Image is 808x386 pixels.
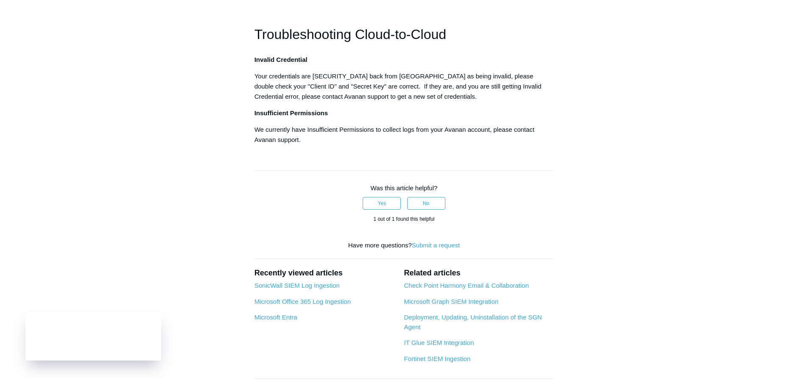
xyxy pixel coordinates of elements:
[254,314,297,321] a: Microsoft Entra
[254,267,396,279] h2: Recently viewed articles
[412,242,460,249] a: Submit a request
[373,216,434,222] span: 1 out of 1 found this helpful
[254,125,554,145] p: We currently have Insufficient Permissions to collect logs from your Avanan account, please conta...
[371,184,438,192] span: Was this article helpful?
[254,282,340,289] a: SonicWall SIEM Log Ingestion
[363,197,401,210] button: This article was helpful
[254,109,328,117] strong: Insufficient Permissions
[407,197,445,210] button: This article was not helpful
[254,56,308,63] strong: Invalid Credential
[25,312,161,361] iframe: Todyl Status
[404,355,470,362] a: Fortinet SIEM Ingestion
[254,71,554,102] p: Your credentials are [SECURITY_DATA] back from [GEOGRAPHIC_DATA] as being invalid, please double ...
[404,314,542,330] a: Deployment, Updating, Uninstallation of the SGN Agent
[254,241,554,250] div: Have more questions?
[404,267,554,279] h2: Related articles
[254,298,351,305] a: Microsoft Office 365 Log Ingestion
[404,339,474,346] a: IT Glue SIEM Integration
[404,298,498,305] a: Microsoft Graph SIEM Integration
[254,24,554,45] h1: Troubleshooting Cloud-to-Cloud
[404,282,528,289] a: Check Point Harmony Email & Collaboration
